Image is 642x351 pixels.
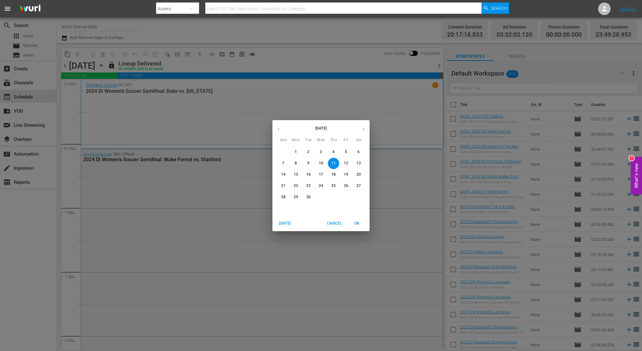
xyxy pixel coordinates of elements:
p: 7 [282,161,284,166]
p: 25 [331,183,336,189]
p: 1 [295,149,297,155]
a: Sign Out [620,6,636,11]
button: 16 [303,169,314,180]
p: 23 [306,183,311,189]
p: 21 [281,183,286,189]
button: 17 [315,169,327,180]
button: 5 [340,146,352,158]
button: [DATE] [275,218,295,229]
p: 4 [332,149,334,155]
button: 13 [353,158,364,169]
span: Fri [340,137,352,143]
p: 27 [356,183,361,189]
button: 20 [353,169,364,180]
span: Sat [353,137,364,143]
button: 23 [303,180,314,192]
p: 12 [344,161,348,166]
span: Sun [278,137,289,143]
button: 8 [290,158,302,169]
p: 5 [345,149,347,155]
p: 16 [306,172,311,177]
p: 3 [320,149,322,155]
p: 28 [281,194,286,200]
img: ans4CAIJ8jUAAAAAAAAAAAAAAAAAAAAAAAAgQb4GAAAAAAAAAAAAAAAAAAAAAAAAJMjXAAAAAAAAAAAAAAAAAAAAAAAAgAT5G... [15,2,45,16]
span: Tue [303,137,314,143]
p: [DATE] [285,125,357,131]
p: 26 [344,183,348,189]
span: menu [4,5,11,13]
p: 18 [331,172,336,177]
button: 22 [290,180,302,192]
span: Cancel [327,220,342,227]
button: 26 [340,180,352,192]
div: 1 [629,156,634,161]
p: 17 [319,172,323,177]
button: 30 [303,192,314,203]
p: 2 [307,149,309,155]
button: 14 [278,169,289,180]
p: 20 [356,172,361,177]
button: 10 [315,158,327,169]
p: 13 [356,161,361,166]
button: 4 [328,146,339,158]
p: 22 [294,183,298,189]
p: 8 [295,161,297,166]
p: 24 [319,183,323,189]
span: Thu [328,137,339,143]
button: Open Feedback Widget [631,157,642,194]
button: Cancel [324,218,345,229]
button: 2 [303,146,314,158]
p: 19 [344,172,348,177]
button: 25 [328,180,339,192]
span: [DATE] [277,220,292,227]
p: 9 [307,161,309,166]
p: 10 [319,161,323,166]
button: OK [347,218,367,229]
p: 29 [294,194,298,200]
p: 14 [281,172,286,177]
p: 15 [294,172,298,177]
button: 18 [328,169,339,180]
p: 6 [357,149,360,155]
p: 11 [331,161,336,166]
button: 21 [278,180,289,192]
button: 6 [353,146,364,158]
span: Mon [290,137,302,143]
button: 19 [340,169,352,180]
button: 28 [278,192,289,203]
button: 12 [340,158,352,169]
button: 11 [328,158,339,169]
button: 29 [290,192,302,203]
button: 27 [353,180,364,192]
span: OK [350,220,365,227]
button: 9 [303,158,314,169]
button: 24 [315,180,327,192]
p: 30 [306,194,311,200]
button: 15 [290,169,302,180]
button: 7 [278,158,289,169]
span: Wed [315,137,327,143]
span: Search [491,3,508,14]
button: 1 [290,146,302,158]
button: 3 [315,146,327,158]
